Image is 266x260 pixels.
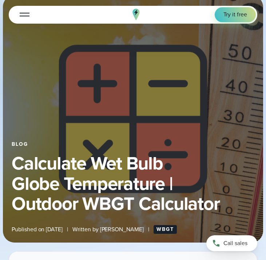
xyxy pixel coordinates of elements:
a: WBGT [154,225,177,234]
div: Blog [12,141,254,147]
span: Written by [PERSON_NAME] [72,225,144,234]
span: Try it free [223,11,247,19]
a: Try it free [215,7,256,22]
span: Call sales [223,239,247,248]
span: | [148,225,149,234]
span: Published on [DATE] [12,225,63,234]
h1: Calculate Wet Bulb Globe Temperature | Outdoor WBGT Calculator [12,153,254,213]
a: Call sales [206,235,257,251]
span: | [67,225,68,234]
